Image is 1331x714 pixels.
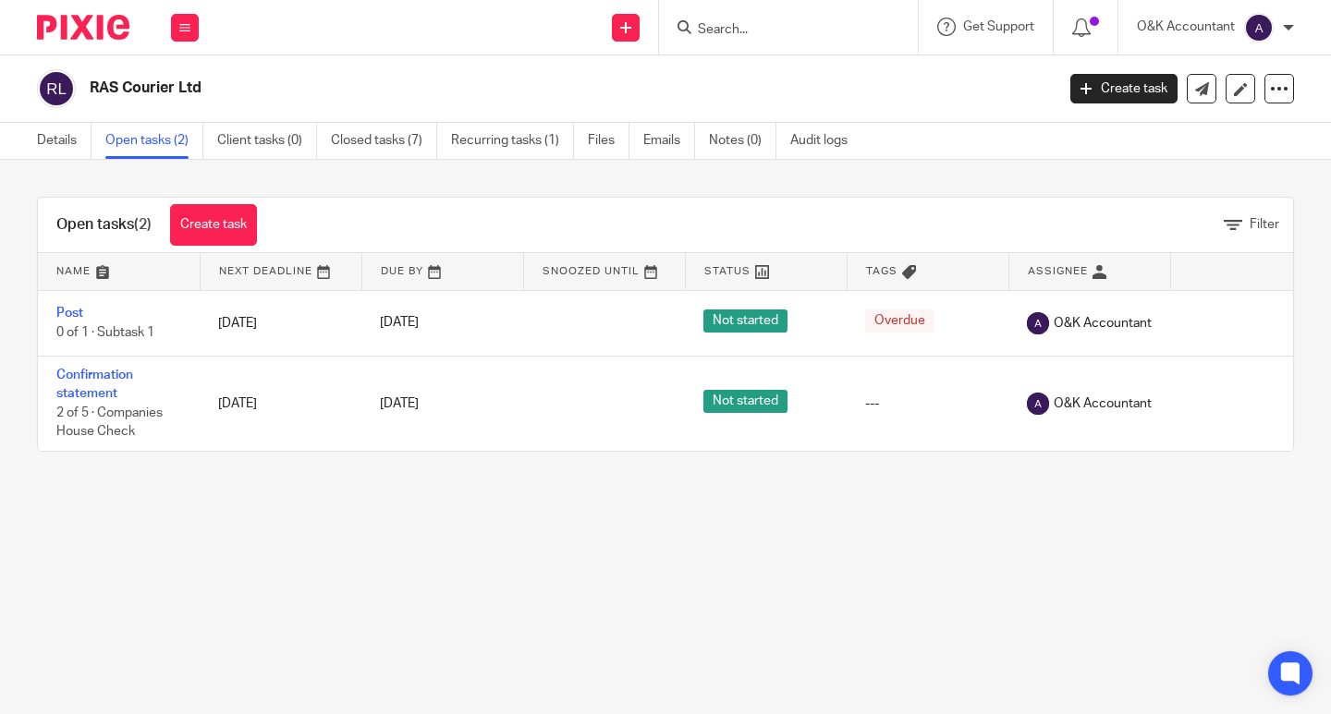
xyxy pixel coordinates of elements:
span: Not started [703,390,788,413]
a: Post [56,307,83,320]
p: O&K Accountant [1137,18,1235,36]
a: Create task [1070,74,1178,103]
h2: RAS Courier Ltd [90,79,852,98]
img: svg%3E [1027,393,1049,415]
img: Pixie [37,15,129,40]
h1: Open tasks [56,215,152,235]
div: --- [865,394,990,413]
span: Status [704,266,751,276]
a: Details [37,123,92,159]
td: [DATE] [200,356,361,450]
span: O&K Accountant [1054,314,1152,333]
span: Overdue [865,309,934,333]
input: Search [696,22,862,39]
span: [DATE] [380,317,419,330]
a: Confirmation statement [56,369,133,400]
a: Emails [643,123,695,159]
a: Recurring tasks (1) [451,123,574,159]
span: Get Support [963,20,1034,33]
td: [DATE] [200,290,361,356]
a: Audit logs [790,123,861,159]
img: svg%3E [1027,312,1049,334]
span: [DATE] [380,397,419,410]
span: O&K Accountant [1054,394,1152,413]
span: 2 of 5 · Companies House Check [56,406,163,439]
a: Open tasks (2) [105,123,203,159]
span: Snoozed Until [543,266,640,276]
span: Not started [703,309,788,333]
span: Filter [1250,218,1279,231]
img: svg%3E [1244,13,1274,42]
a: Client tasks (0) [217,123,317,159]
a: Closed tasks (7) [331,123,437,159]
a: Files [588,123,629,159]
span: 0 of 1 · Subtask 1 [56,326,154,339]
a: Create task [170,204,257,246]
span: Tags [866,266,898,276]
img: svg%3E [37,69,76,108]
a: Notes (0) [709,123,776,159]
span: (2) [134,217,152,232]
